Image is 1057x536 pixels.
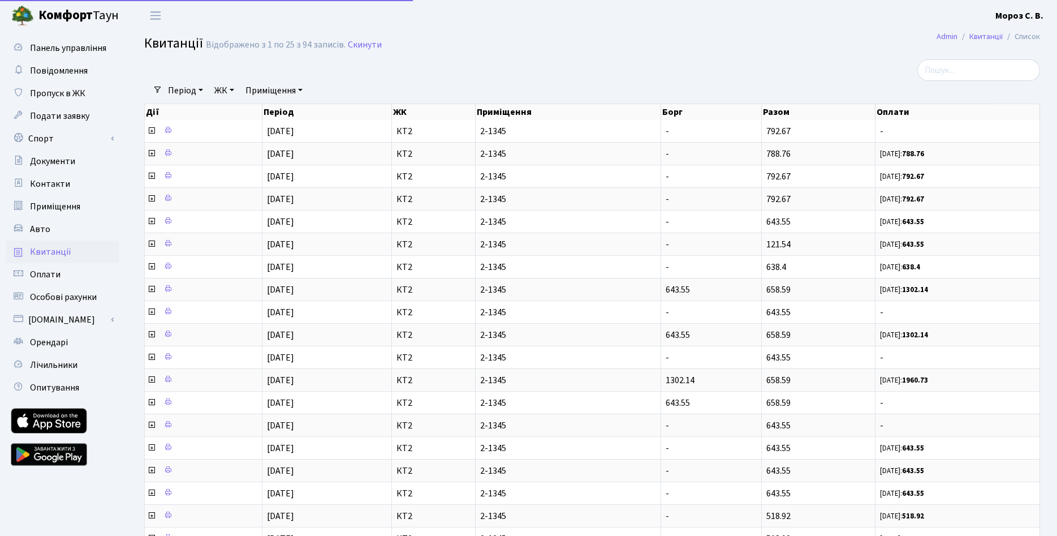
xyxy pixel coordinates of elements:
[30,110,89,122] span: Подати заявку
[766,374,791,387] span: 658.59
[666,351,669,364] span: -
[396,285,471,294] span: КТ2
[396,444,471,453] span: КТ2
[267,170,294,183] span: [DATE]
[206,40,346,50] div: Відображено з 1 по 25 з 94 записів.
[902,262,920,272] b: 638.4
[30,87,85,100] span: Пропуск в ЖК
[880,375,928,385] small: [DATE]:
[396,308,471,317] span: КТ2
[38,6,119,25] span: Таун
[766,125,791,138] span: 792.67
[267,238,294,251] span: [DATE]
[480,376,656,385] span: 2-1345
[666,193,669,205] span: -
[880,353,1035,362] span: -
[920,25,1057,49] nav: breadcrumb
[880,511,924,521] small: [DATE]:
[396,489,471,498] span: КТ2
[267,374,294,387] span: [DATE]
[969,31,1003,42] a: Квитанції
[6,218,119,241] a: Авто
[30,336,68,349] span: Орендарі
[880,149,924,159] small: [DATE]:
[880,262,920,272] small: [DATE]:
[661,104,762,120] th: Борг
[30,155,75,168] span: Документи
[902,149,924,159] b: 788.76
[30,42,106,54] span: Панель управління
[766,193,791,205] span: 792.67
[6,173,119,195] a: Контакти
[480,398,656,408] span: 2-1345
[6,150,119,173] a: Документи
[6,195,119,218] a: Приміщення
[30,65,88,77] span: Повідомлення
[666,510,669,522] span: -
[30,246,71,258] span: Квитанції
[766,148,791,160] span: 788.76
[880,421,1035,430] span: -
[766,261,786,273] span: 638.4
[666,397,690,409] span: 643.55
[6,308,119,331] a: [DOMAIN_NAME]
[880,239,924,250] small: [DATE]:
[480,240,656,249] span: 2-1345
[267,465,294,477] span: [DATE]
[6,286,119,308] a: Особові рахунки
[267,419,294,432] span: [DATE]
[396,331,471,340] span: КТ2
[267,284,294,296] span: [DATE]
[902,330,928,340] b: 1302.14
[267,306,294,319] span: [DATE]
[666,284,690,296] span: 643.55
[995,9,1043,23] a: Мороз С. В.
[666,374,694,387] span: 1302.14
[267,442,294,454] span: [DATE]
[6,241,119,263] a: Квитанції
[396,263,471,272] span: КТ2
[766,419,791,432] span: 643.55
[396,240,471,249] span: КТ2
[880,308,1035,317] span: -
[267,261,294,273] span: [DATE]
[995,10,1043,22] b: Мороз С. В.
[766,306,791,319] span: 643.55
[480,512,656,521] span: 2-1345
[30,200,80,213] span: Приміщення
[766,397,791,409] span: 658.59
[267,510,294,522] span: [DATE]
[880,217,924,227] small: [DATE]:
[267,351,294,364] span: [DATE]
[766,238,791,251] span: 121.54
[396,376,471,385] span: КТ2
[145,104,262,120] th: Дії
[392,104,476,120] th: ЖК
[902,466,924,476] b: 643.55
[766,442,791,454] span: 643.55
[6,376,119,399] a: Опитування
[267,329,294,341] span: [DATE]
[267,148,294,160] span: [DATE]
[396,127,471,136] span: КТ2
[902,194,924,204] b: 792.67
[267,487,294,500] span: [DATE]
[766,465,791,477] span: 643.55
[766,284,791,296] span: 658.59
[30,268,61,281] span: Оплати
[480,421,656,430] span: 2-1345
[480,353,656,362] span: 2-1345
[880,466,924,476] small: [DATE]:
[6,82,119,105] a: Пропуск в ЖК
[666,329,690,341] span: 643.55
[30,291,97,303] span: Особові рахунки
[396,195,471,204] span: КТ2
[480,127,656,136] span: 2-1345
[1003,31,1040,43] li: Список
[396,466,471,475] span: КТ2
[38,6,93,24] b: Комфорт
[766,351,791,364] span: 643.55
[30,223,50,235] span: Авто
[6,59,119,82] a: Повідомлення
[666,238,669,251] span: -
